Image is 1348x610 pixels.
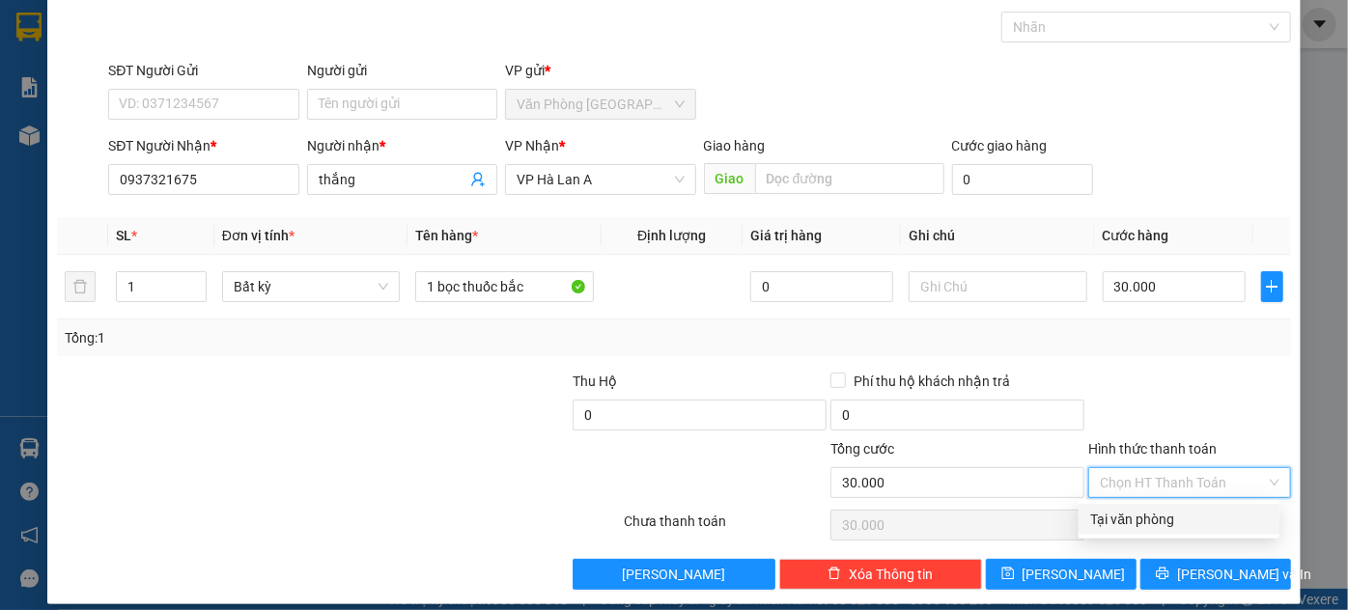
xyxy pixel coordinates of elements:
th: Ghi chú [901,217,1095,255]
span: Thu Hộ [573,374,617,389]
div: Tại văn phòng [1090,509,1268,530]
input: Dọc đường [755,163,944,194]
span: SL [116,228,131,243]
li: Thảo Lan [10,116,223,143]
span: Bất kỳ [234,272,389,301]
span: [PERSON_NAME] [1023,564,1126,585]
span: Giá trị hàng [750,228,822,243]
span: Tên hàng [415,228,478,243]
button: printer[PERSON_NAME] và In [1140,559,1291,590]
span: user-add [470,172,486,187]
span: VP Hà Lan A [517,165,684,194]
div: Người gửi [307,60,497,81]
input: Ghi Chú [909,271,1087,302]
span: plus [1262,279,1283,294]
span: Văn Phòng Sài Gòn [517,90,684,119]
li: In ngày: 14:18 14/10 [10,143,223,170]
span: VP Nhận [505,138,559,153]
div: Chưa thanh toán [623,511,829,544]
span: [PERSON_NAME] và In [1177,564,1312,585]
span: Định lượng [637,228,706,243]
div: SĐT Người Nhận [108,135,298,156]
span: Xóa Thông tin [849,564,933,585]
button: delete [65,271,96,302]
span: Đơn vị tính [222,228,295,243]
span: printer [1156,567,1169,582]
span: Cước hàng [1103,228,1169,243]
span: Giao hàng [704,138,766,153]
label: Hình thức thanh toán [1088,441,1217,457]
input: VD: Bàn, Ghế [415,271,594,302]
button: deleteXóa Thông tin [779,559,982,590]
span: Phí thu hộ khách nhận trả [846,371,1018,392]
span: delete [828,567,841,582]
div: Tổng: 1 [65,327,521,348]
span: [PERSON_NAME] [623,564,726,585]
div: Người nhận [307,135,497,156]
span: Giao [704,163,755,194]
input: 0 [750,271,893,302]
button: [PERSON_NAME] [573,559,775,590]
label: Cước giao hàng [952,138,1048,153]
input: Cước giao hàng [952,164,1093,195]
button: plus [1261,271,1284,302]
div: VP gửi [505,60,695,81]
button: save[PERSON_NAME] [986,559,1137,590]
div: SĐT Người Gửi [108,60,298,81]
span: Tổng cước [830,441,894,457]
span: save [1001,567,1015,582]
